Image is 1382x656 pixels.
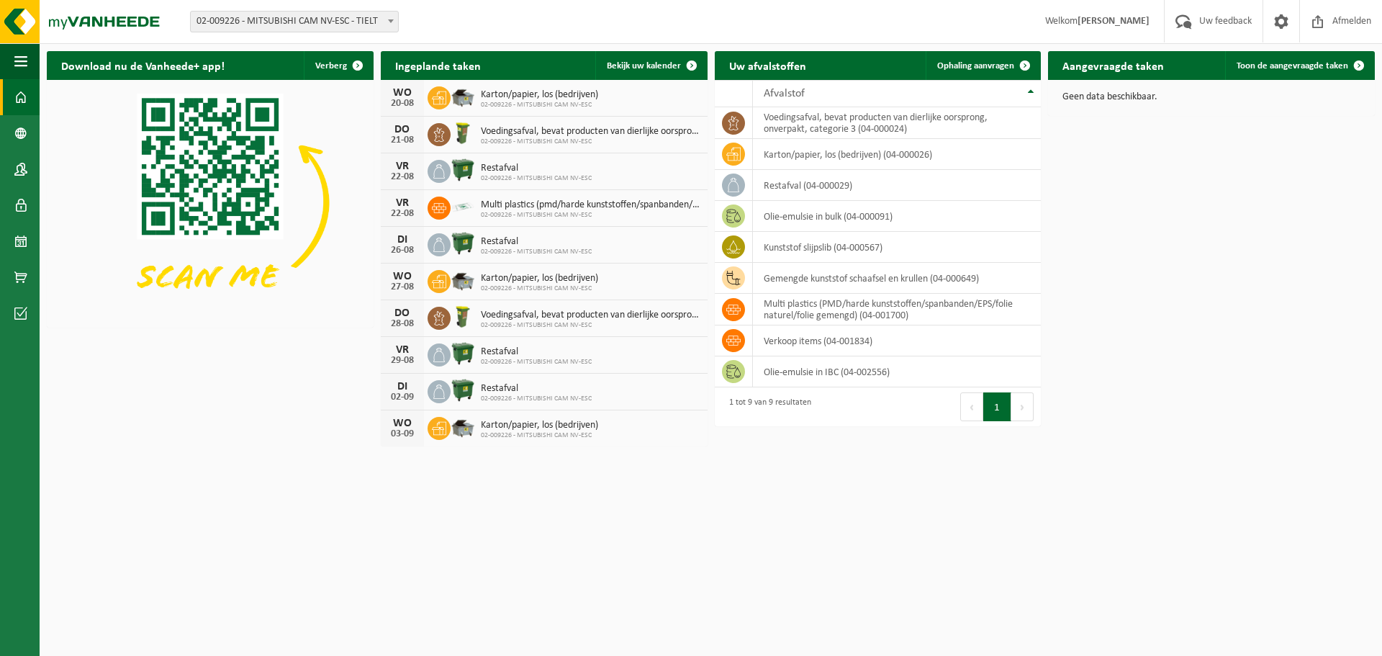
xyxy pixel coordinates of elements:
span: Restafval [481,236,592,248]
h2: Aangevraagde taken [1048,51,1178,79]
img: WB-5000-GAL-GY-01 [451,84,475,109]
span: 02-009226 - MITSUBISHI CAM NV-ESC [481,431,598,440]
div: 29-08 [388,356,417,366]
span: 02-009226 - MITSUBISHI CAM NV-ESC [481,395,592,403]
div: DI [388,234,417,246]
span: 02-009226 - MITSUBISHI CAM NV-ESC [481,248,592,256]
span: 02-009226 - MITSUBISHI CAM NV-ESC [481,321,700,330]
div: VR [388,161,417,172]
span: 02-009226 - MITSUBISHI CAM NV-ESC [481,138,700,146]
button: 1 [983,392,1011,421]
span: 02-009226 - MITSUBISHI CAM NV-ESC - TIELT [191,12,398,32]
span: 02-009226 - MITSUBISHI CAM NV-ESC [481,101,598,109]
span: Afvalstof [764,88,805,99]
strong: [PERSON_NAME] [1078,16,1150,27]
span: Verberg [315,61,347,71]
div: 1 tot 9 van 9 resultaten [722,391,811,423]
div: 26-08 [388,246,417,256]
div: WO [388,271,417,282]
div: DI [388,381,417,392]
span: Karton/papier, los (bedrijven) [481,89,598,101]
td: kunststof slijpslib (04-000567) [753,232,1042,263]
img: WB-5000-GAL-GY-01 [451,415,475,439]
div: 28-08 [388,319,417,329]
img: Download de VHEPlus App [47,80,374,325]
div: VR [388,344,417,356]
div: 27-08 [388,282,417,292]
div: DO [388,307,417,319]
div: 22-08 [388,209,417,219]
button: Previous [960,392,983,421]
button: Verberg [304,51,372,80]
td: olie-emulsie in IBC (04-002556) [753,356,1042,387]
span: Restafval [481,163,592,174]
img: WB-0060-HPE-GN-50 [451,121,475,145]
span: Toon de aangevraagde taken [1237,61,1348,71]
h2: Ingeplande taken [381,51,495,79]
span: 02-009226 - MITSUBISHI CAM NV-ESC [481,284,598,293]
span: Restafval [481,346,592,358]
div: VR [388,197,417,209]
div: 22-08 [388,172,417,182]
td: restafval (04-000029) [753,170,1042,201]
td: voedingsafval, bevat producten van dierlijke oorsprong, onverpakt, categorie 3 (04-000024) [753,107,1042,139]
div: WO [388,87,417,99]
img: WB-1100-HPE-GN-01 [451,231,475,256]
img: WB-1100-HPE-GN-01 [451,341,475,366]
a: Toon de aangevraagde taken [1225,51,1373,80]
h2: Uw afvalstoffen [715,51,821,79]
span: Voedingsafval, bevat producten van dierlijke oorsprong, onverpakt, categorie 3 [481,126,700,138]
span: 02-009226 - MITSUBISHI CAM NV-ESC [481,211,700,220]
td: verkoop items (04-001834) [753,325,1042,356]
span: Ophaling aanvragen [937,61,1014,71]
button: Next [1011,392,1034,421]
span: Karton/papier, los (bedrijven) [481,420,598,431]
td: gemengde kunststof schaafsel en krullen (04-000649) [753,263,1042,294]
a: Bekijk uw kalender [595,51,706,80]
td: multi plastics (PMD/harde kunststoffen/spanbanden/EPS/folie naturel/folie gemengd) (04-001700) [753,294,1042,325]
div: 03-09 [388,429,417,439]
img: LP-SK-00500-LPE-16 [451,194,475,219]
div: 21-08 [388,135,417,145]
div: WO [388,418,417,429]
span: Karton/papier, los (bedrijven) [481,273,598,284]
td: olie-emulsie in bulk (04-000091) [753,201,1042,232]
span: 02-009226 - MITSUBISHI CAM NV-ESC [481,174,592,183]
span: Multi plastics (pmd/harde kunststoffen/spanbanden/eps/folie naturel/folie gemeng... [481,199,700,211]
img: WB-0060-HPE-GN-50 [451,305,475,329]
span: Restafval [481,383,592,395]
img: WB-5000-GAL-GY-01 [451,268,475,292]
div: 02-09 [388,392,417,403]
h2: Download nu de Vanheede+ app! [47,51,239,79]
td: karton/papier, los (bedrijven) (04-000026) [753,139,1042,170]
img: WB-1100-HPE-GN-01 [451,158,475,182]
div: 20-08 [388,99,417,109]
span: 02-009226 - MITSUBISHI CAM NV-ESC [481,358,592,367]
span: Bekijk uw kalender [607,61,681,71]
span: Voedingsafval, bevat producten van dierlijke oorsprong, onverpakt, categorie 3 [481,310,700,321]
img: WB-1100-HPE-GN-01 [451,378,475,403]
p: Geen data beschikbaar. [1062,92,1360,102]
div: DO [388,124,417,135]
span: 02-009226 - MITSUBISHI CAM NV-ESC - TIELT [190,11,399,32]
a: Ophaling aanvragen [926,51,1039,80]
